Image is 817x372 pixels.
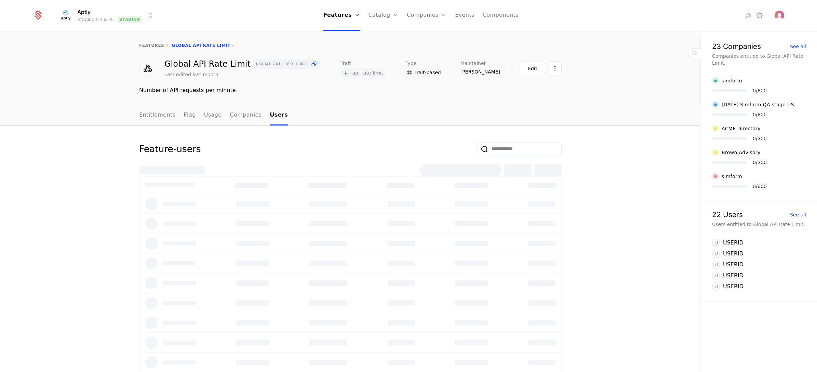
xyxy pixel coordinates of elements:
[790,212,806,217] div: See all
[549,61,562,75] button: Select action
[712,211,743,218] div: 22 Users
[712,77,719,84] img: simform
[712,271,720,280] div: U
[414,69,441,76] span: Trait-based
[753,88,767,93] div: 0 / 600
[256,62,308,66] span: global-api-rate-limit
[139,105,288,125] ul: Choose Sub Page
[723,282,744,291] div: USERID
[139,43,164,48] a: features
[722,173,742,180] div: simform
[722,149,761,156] div: Brown Advisory
[352,70,383,75] span: api-rate-limit
[712,221,806,228] div: Users entitled to Global API Rate Limit.
[77,16,115,23] div: Staging US & EU
[775,11,784,20] img: 's logo
[723,250,744,258] div: USERID
[753,160,767,165] div: 0 / 300
[723,271,744,280] div: USERID
[723,261,744,269] div: USERID
[722,101,794,108] div: [DATE] Simform QA stage US
[117,16,142,23] span: Staging
[712,149,719,156] img: Brown Advisory
[753,112,767,117] div: 0 / 600
[230,105,262,125] a: Companies
[712,125,719,132] img: ACME Directory
[204,105,222,125] a: Usage
[405,61,416,66] span: Type
[745,11,753,19] a: Integrations
[520,62,546,75] button: Edit
[712,250,720,258] div: U
[712,101,719,108] img: 11th July Simform QA stage US
[139,105,176,125] a: Entitlements
[712,282,720,291] div: U
[753,184,767,189] div: 0 / 600
[164,71,218,78] div: Last edited last month
[164,59,320,69] div: Global API Rate Limit
[722,77,742,84] div: simform
[712,239,720,247] div: U
[59,8,155,23] button: Select environment
[755,11,764,19] a: Settings
[722,125,761,132] div: ACME Directory
[712,43,761,50] div: 23 Companies
[460,68,500,75] span: [PERSON_NAME]
[139,105,562,125] nav: Main
[528,65,537,72] div: Edit
[460,61,486,66] span: Maintainer
[77,8,91,16] span: Aptly
[753,136,767,141] div: 0 / 300
[270,105,288,125] a: Users
[775,11,784,20] button: Open user button
[712,261,720,269] div: U
[184,105,196,125] a: Flag
[139,142,201,156] div: Feature-users
[712,53,806,66] div: Companies entitled to Global API Rate Limit.
[57,7,74,24] img: Aptly
[790,44,806,49] div: See all
[340,61,351,66] span: Trait
[712,173,719,180] img: simform
[139,86,562,94] div: Number of API requests per minute
[723,239,744,247] div: USERID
